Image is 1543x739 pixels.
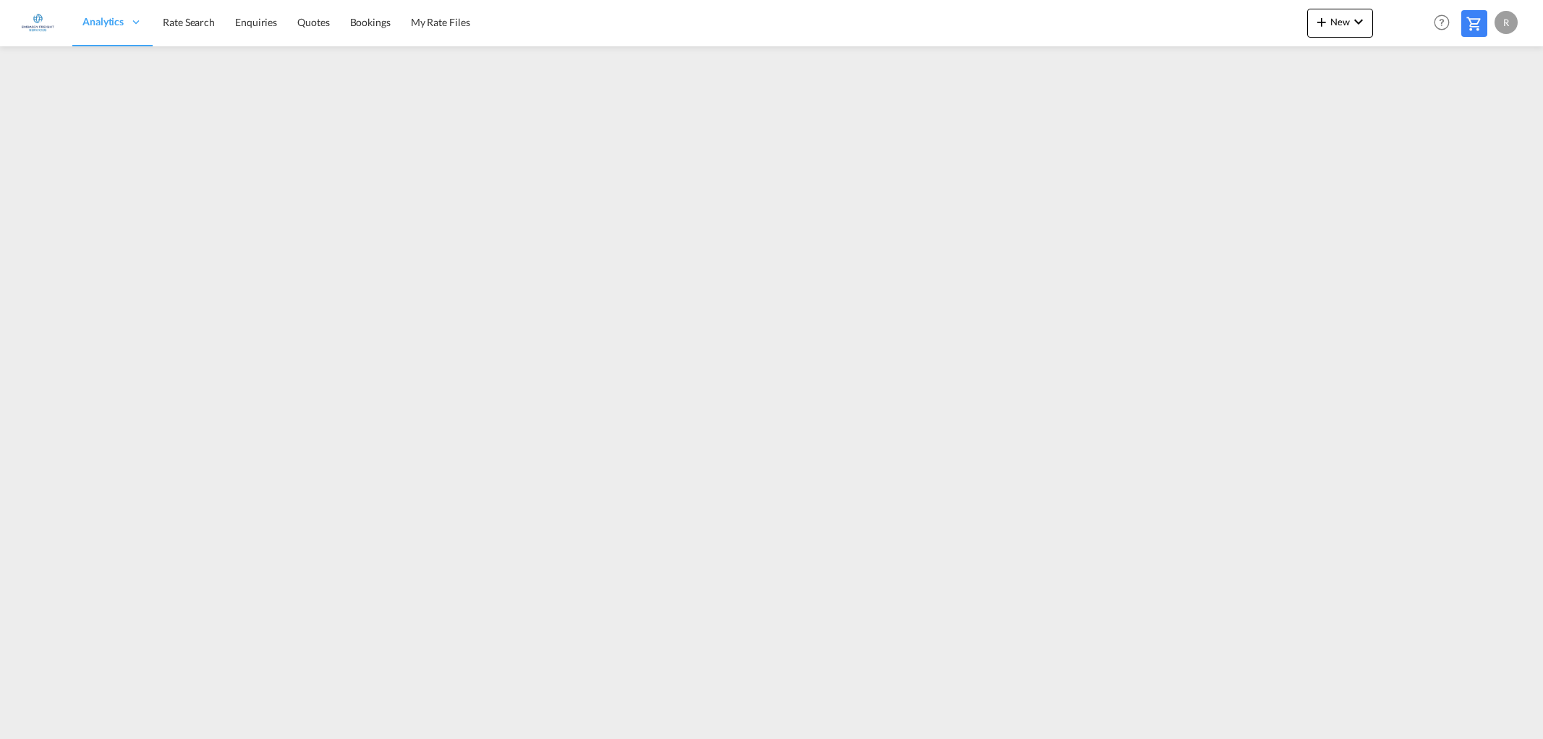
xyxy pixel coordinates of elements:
span: My Rate Files [411,16,470,28]
span: Rate Search [163,16,215,28]
div: Help [1429,10,1461,36]
span: Quotes [297,16,329,28]
md-icon: icon-plus 400-fg [1313,13,1330,30]
span: Bookings [350,16,391,28]
div: R [1495,11,1518,34]
span: New [1313,16,1367,28]
span: Analytics [82,14,124,29]
md-icon: icon-chevron-down [1350,13,1367,30]
span: Help [1429,10,1454,35]
button: icon-plus 400-fgNewicon-chevron-down [1307,9,1373,38]
span: Enquiries [235,16,277,28]
img: e1326340b7c511ef854e8d6a806141ad.jpg [22,7,54,39]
